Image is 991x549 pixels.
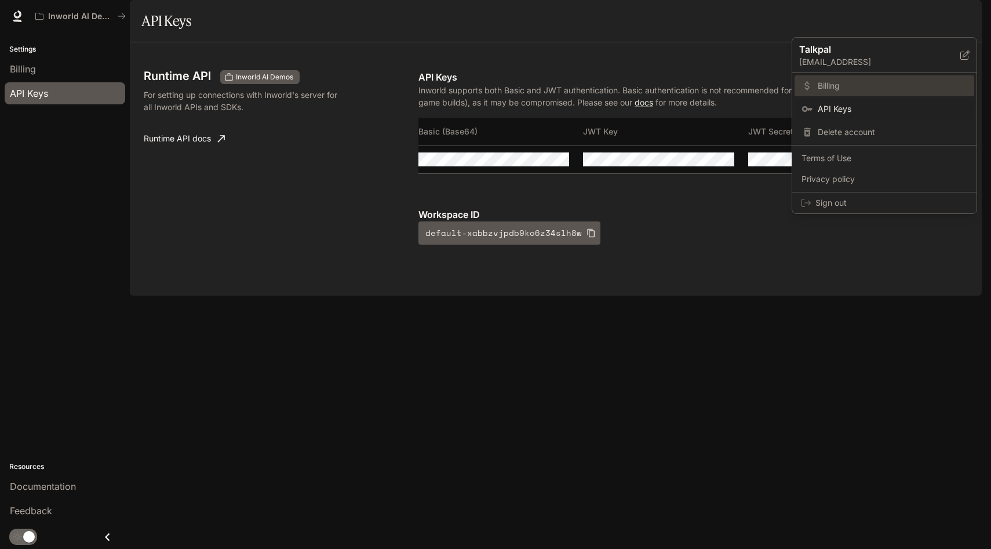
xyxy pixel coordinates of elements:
[795,169,974,190] a: Privacy policy
[818,80,967,92] span: Billing
[818,126,967,138] span: Delete account
[795,75,974,96] a: Billing
[815,197,967,209] span: Sign out
[795,99,974,119] a: API Keys
[799,42,942,56] p: Talkpal
[795,122,974,143] div: Delete account
[799,56,960,68] p: [EMAIL_ADDRESS]
[801,152,967,164] span: Terms of Use
[818,103,967,115] span: API Keys
[801,173,967,185] span: Privacy policy
[792,192,977,213] div: Sign out
[792,38,977,73] div: Talkpal[EMAIL_ADDRESS]
[795,148,974,169] a: Terms of Use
